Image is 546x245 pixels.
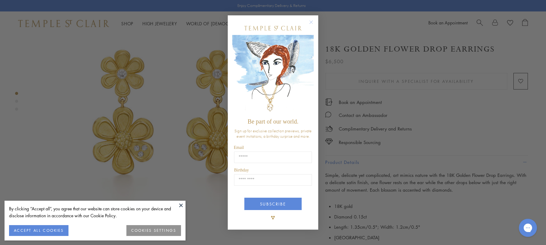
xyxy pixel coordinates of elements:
iframe: Gorgias live chat messenger [516,217,540,239]
button: SUBSCRIBE [244,198,302,210]
span: Birthday [234,168,249,172]
span: Be part of our world. [248,118,298,125]
button: ACCEPT ALL COOKIES [9,225,68,236]
img: Temple St. Clair [244,26,302,30]
img: c4a9eb12-d91a-4d4a-8ee0-386386f4f338.jpeg [232,35,314,115]
span: Sign up for exclusive collection previews, private event invitations, a birthday surprise and more. [234,128,312,139]
button: COOKIES SETTINGS [126,225,181,236]
div: By clicking “Accept all”, you agree that our website can store cookies on your device and disclos... [9,205,181,219]
button: Close dialog [310,21,318,29]
img: TSC [267,212,279,224]
span: Email [234,145,244,150]
input: Email [234,152,312,163]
